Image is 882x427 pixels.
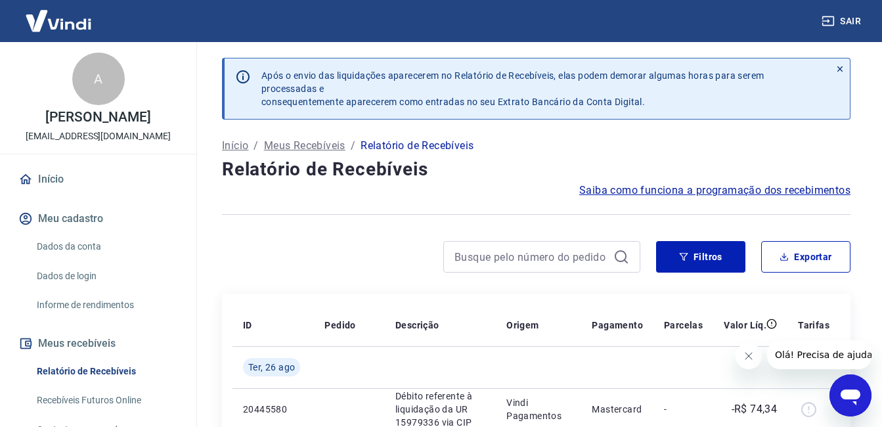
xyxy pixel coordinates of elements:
[32,233,181,260] a: Dados da conta
[395,319,439,332] p: Descrição
[264,138,345,154] a: Meus Recebíveis
[506,396,571,422] p: Vindi Pagamentos
[829,374,871,416] iframe: Botão para abrir a janela de mensagens
[506,319,539,332] p: Origem
[736,343,762,369] iframe: Fechar mensagem
[761,241,850,273] button: Exportar
[16,1,101,41] img: Vindi
[16,204,181,233] button: Meu cadastro
[351,138,355,154] p: /
[664,403,703,416] p: -
[32,387,181,414] a: Recebíveis Futuros Online
[664,319,703,332] p: Parcelas
[32,292,181,319] a: Informe de rendimentos
[248,361,295,374] span: Ter, 26 ago
[798,319,829,332] p: Tarifas
[324,319,355,332] p: Pedido
[72,53,125,105] div: A
[26,129,171,143] p: [EMAIL_ADDRESS][DOMAIN_NAME]
[32,358,181,385] a: Relatório de Recebíveis
[8,9,110,20] span: Olá! Precisa de ajuda?
[16,329,181,358] button: Meus recebíveis
[45,110,150,124] p: [PERSON_NAME]
[819,9,866,34] button: Sair
[592,319,643,332] p: Pagamento
[32,263,181,290] a: Dados de login
[579,183,850,198] a: Saiba como funciona a programação dos recebimentos
[656,241,745,273] button: Filtros
[261,69,820,108] p: Após o envio das liquidações aparecerem no Relatório de Recebíveis, elas podem demorar algumas ho...
[592,403,643,416] p: Mastercard
[767,340,871,369] iframe: Mensagem da empresa
[243,403,303,416] p: 20445580
[254,138,258,154] p: /
[732,401,778,417] p: -R$ 74,34
[222,156,850,183] h4: Relatório de Recebíveis
[454,247,608,267] input: Busque pelo número do pedido
[16,165,181,194] a: Início
[361,138,474,154] p: Relatório de Recebíveis
[724,319,766,332] p: Valor Líq.
[222,138,248,154] a: Início
[243,319,252,332] p: ID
